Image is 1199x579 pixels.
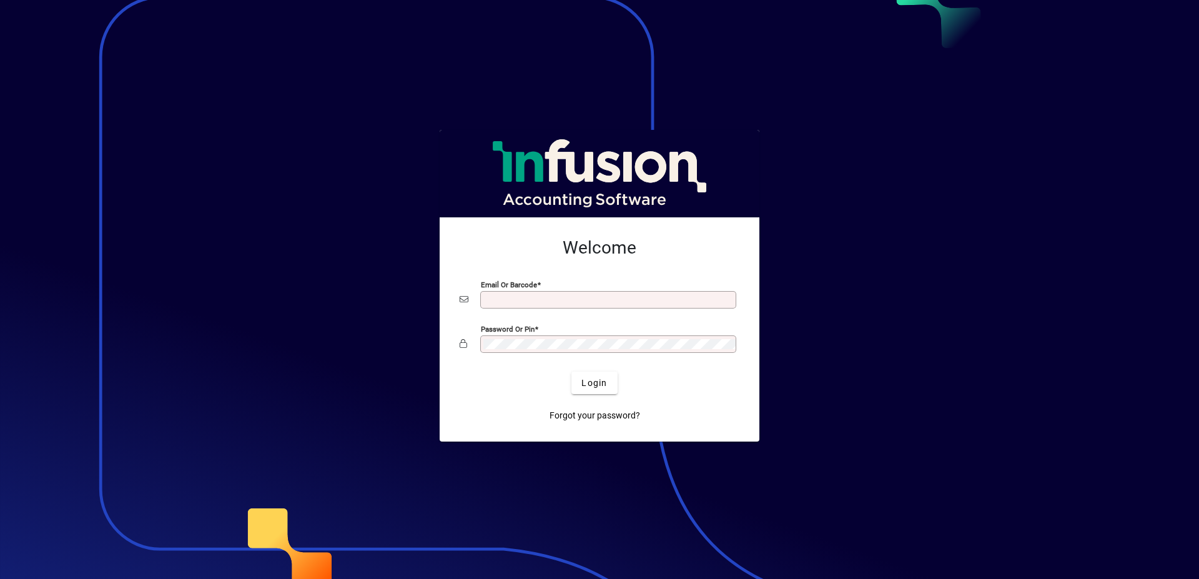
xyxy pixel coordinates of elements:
[481,325,535,334] mat-label: Password or Pin
[545,404,645,427] a: Forgot your password?
[571,372,617,394] button: Login
[550,409,640,422] span: Forgot your password?
[481,280,537,289] mat-label: Email or Barcode
[581,377,607,390] span: Login
[460,237,739,259] h2: Welcome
